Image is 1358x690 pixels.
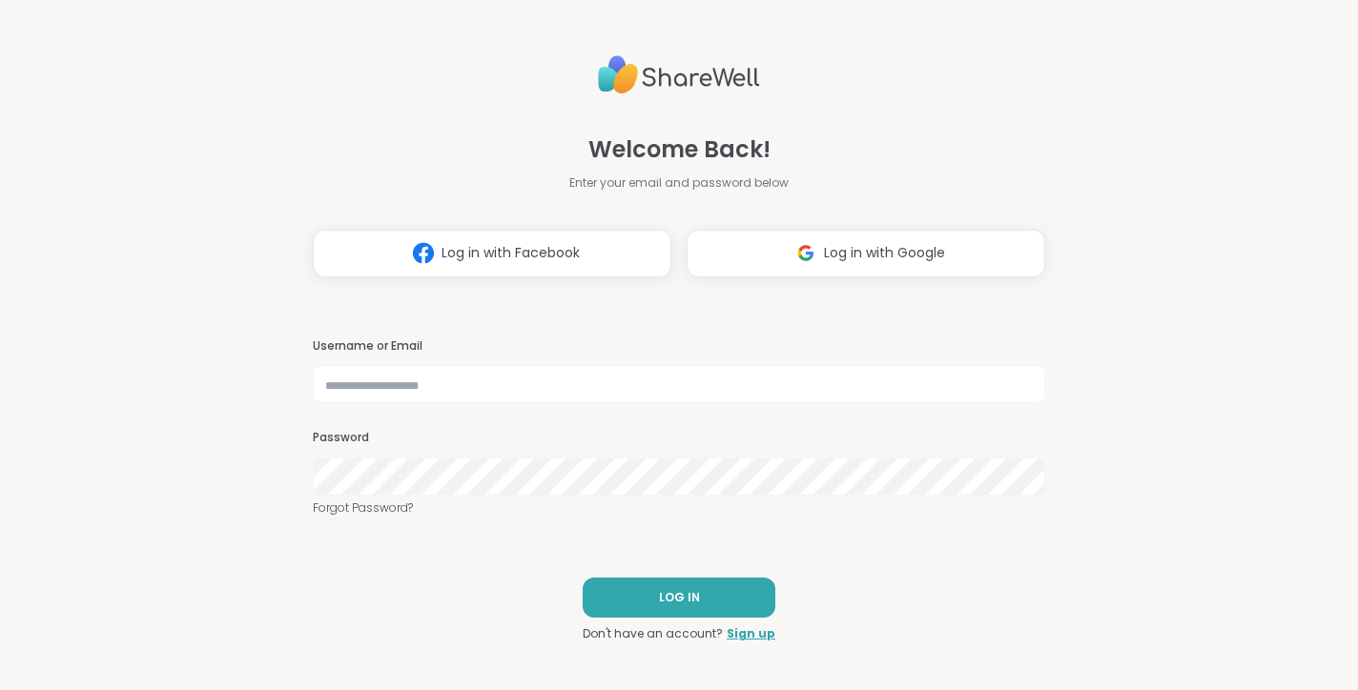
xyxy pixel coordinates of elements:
[583,578,775,618] button: LOG IN
[687,230,1045,277] button: Log in with Google
[313,430,1045,446] h3: Password
[727,625,775,642] a: Sign up
[313,499,1045,517] a: Forgot Password?
[569,174,789,192] span: Enter your email and password below
[598,48,760,102] img: ShareWell Logo
[313,338,1045,355] h3: Username or Email
[405,235,442,271] img: ShareWell Logomark
[313,230,671,277] button: Log in with Facebook
[442,243,580,263] span: Log in with Facebook
[824,243,945,263] span: Log in with Google
[788,235,824,271] img: ShareWell Logomark
[583,625,723,642] span: Don't have an account?
[659,589,700,606] span: LOG IN
[588,132,771,167] span: Welcome Back!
